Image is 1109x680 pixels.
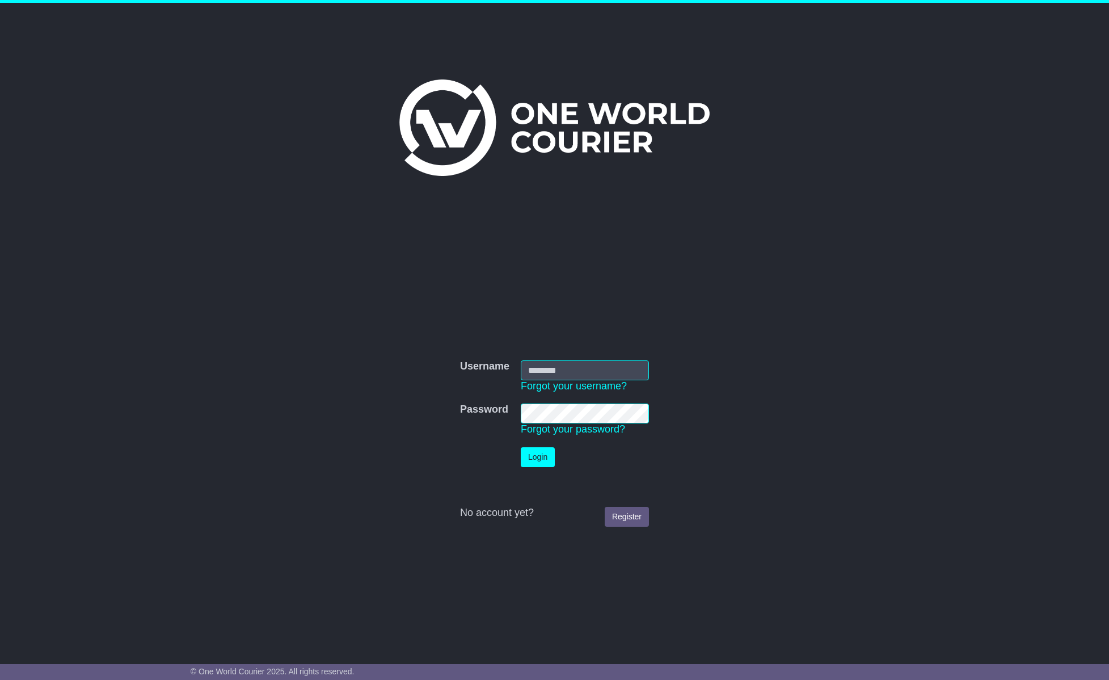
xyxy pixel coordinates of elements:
a: Forgot your password? [521,423,625,435]
a: Forgot your username? [521,380,627,392]
span: © One World Courier 2025. All rights reserved. [191,667,355,676]
a: Register [605,507,649,527]
div: No account yet? [460,507,649,519]
button: Login [521,447,555,467]
label: Password [460,404,508,416]
img: One World [399,79,709,176]
label: Username [460,360,509,373]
